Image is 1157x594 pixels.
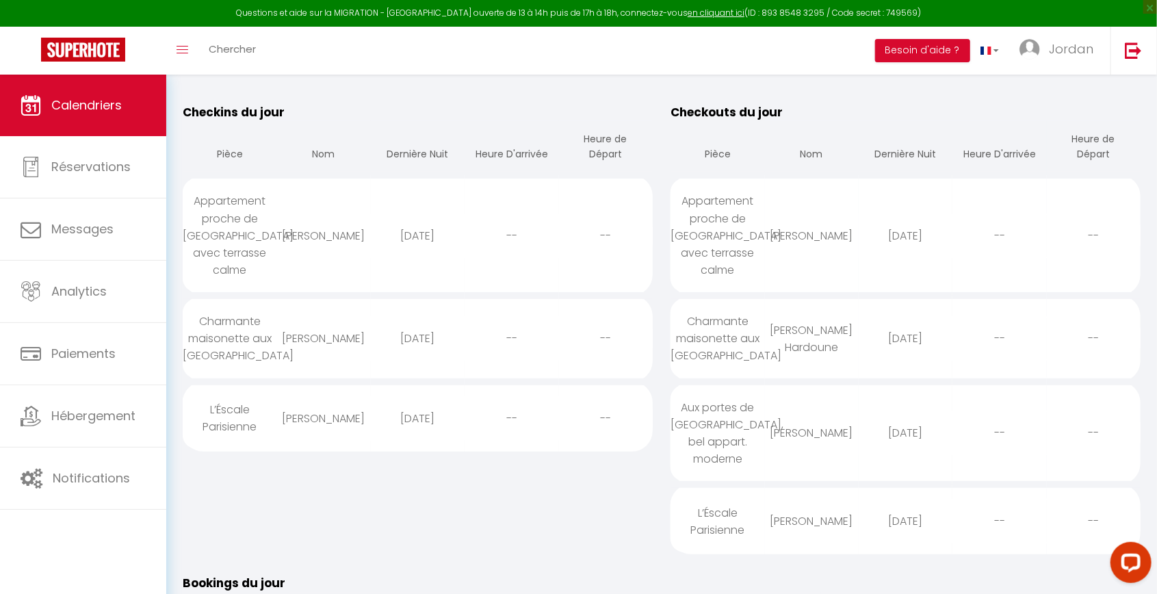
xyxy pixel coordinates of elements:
div: L’Éscale Parisienne [671,491,764,552]
th: Pièce [671,121,764,175]
div: [DATE] [371,396,465,441]
div: Appartement proche de [GEOGRAPHIC_DATA] avec terrasse calme [671,179,764,292]
div: [DATE] [859,411,952,455]
div: [PERSON_NAME] [276,316,370,361]
div: -- [559,316,653,361]
button: Besoin d'aide ? [875,39,970,62]
img: logout [1125,42,1142,59]
div: -- [1047,316,1141,361]
div: Charmante maisonette aux [GEOGRAPHIC_DATA] [671,299,764,378]
div: -- [465,214,558,258]
div: Charmante maisonette aux [GEOGRAPHIC_DATA] [183,299,276,378]
div: [PERSON_NAME] [276,214,370,258]
span: Calendriers [51,96,122,114]
div: -- [1047,411,1141,455]
div: [DATE] [371,214,465,258]
div: -- [952,316,1046,361]
span: Paiements [51,345,116,362]
div: -- [559,214,653,258]
span: Jordan [1049,40,1093,57]
th: Heure D'arrivée [465,121,558,175]
span: Chercher [209,42,256,56]
img: Super Booking [41,38,125,62]
th: Nom [765,121,859,175]
th: Dernière Nuit [859,121,952,175]
th: Heure de Départ [559,121,653,175]
div: [PERSON_NAME] [765,214,859,258]
span: Checkins du jour [183,104,285,120]
div: -- [1047,499,1141,543]
span: Messages [51,220,114,237]
div: [PERSON_NAME] Hardoune [765,308,859,370]
a: Chercher [198,27,266,75]
th: Heure D'arrivée [952,121,1046,175]
div: [DATE] [859,316,952,361]
th: Dernière Nuit [371,121,465,175]
div: -- [952,214,1046,258]
th: Pièce [183,121,276,175]
div: -- [952,411,1046,455]
span: Réservations [51,158,131,175]
a: ... Jordan [1009,27,1110,75]
div: -- [559,396,653,441]
div: [DATE] [859,214,952,258]
div: L’Éscale Parisienne [183,387,276,449]
div: Appartement proche de [GEOGRAPHIC_DATA] avec terrasse calme [183,179,276,292]
div: [PERSON_NAME] [765,499,859,543]
div: [DATE] [371,316,465,361]
span: Hébergement [51,407,135,424]
span: Checkouts du jour [671,104,783,120]
iframe: LiveChat chat widget [1100,537,1157,594]
div: Aux portes de [GEOGRAPHIC_DATA], bel appart. moderne [671,385,764,482]
div: -- [465,396,558,441]
div: -- [952,499,1046,543]
div: -- [1047,214,1141,258]
img: ... [1019,39,1040,60]
span: Analytics [51,283,107,300]
span: Bookings du jour [183,575,285,591]
th: Nom [276,121,370,175]
th: Heure de Départ [1047,121,1141,175]
a: en cliquant ici [688,7,744,18]
span: Notifications [53,469,130,487]
div: -- [465,316,558,361]
div: [PERSON_NAME] [276,396,370,441]
div: [DATE] [859,499,952,543]
div: [PERSON_NAME] [765,411,859,455]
